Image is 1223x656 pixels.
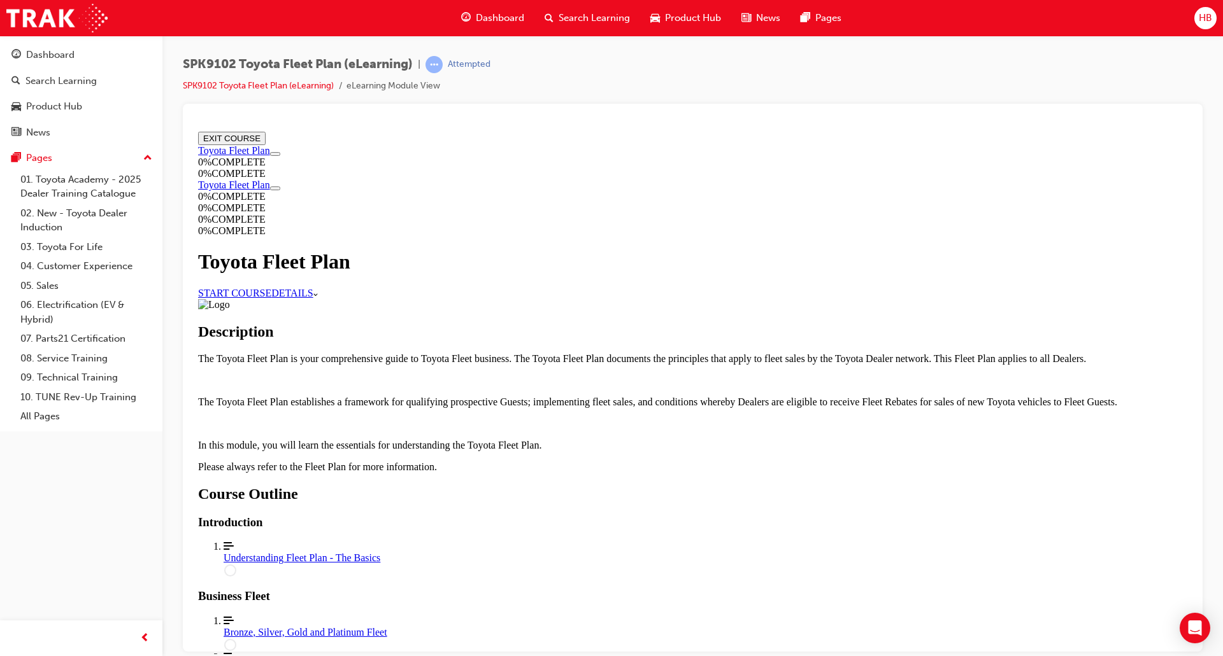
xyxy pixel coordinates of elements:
span: search-icon [545,10,554,26]
a: news-iconNews [731,5,790,31]
span: prev-icon [140,631,150,646]
span: HB [1199,11,1212,25]
h1: Toyota Fleet Plan [5,123,994,147]
section: Course Information [5,18,994,53]
h2: Course Outline [5,359,994,376]
span: Search Learning [559,11,630,25]
a: News [5,121,157,144]
p: The Toyota Fleet Plan is your comprehensive guide to Toyota Fleet business. The Toyota Fleet Plan... [5,227,994,238]
h3: Introduction [5,389,994,403]
button: DashboardSearch LearningProduct HubNews [5,41,157,146]
a: pages-iconPages [790,5,852,31]
a: Understanding Fleet Plan - The Basics [31,414,994,450]
p: Please always refer to the Fleet Plan for more information. [5,335,994,346]
div: Pages [26,151,52,165]
span: guage-icon [461,10,471,26]
span: Dashboard [476,11,524,25]
a: Bronze, Silver, Gold and Platinum Fleet [31,489,994,525]
a: guage-iconDashboard [451,5,534,31]
span: news-icon [741,10,751,26]
a: Franchisees and Contractors [31,525,994,561]
button: Pages [5,146,157,170]
a: 10. TUNE Rev-Up Training [15,387,157,407]
div: 0 % COMPLETE [5,87,994,99]
button: HB [1194,7,1217,29]
a: Search Learning [5,69,157,93]
a: 07. Parts21 Certification [15,329,157,349]
span: pages-icon [11,153,21,164]
div: Attempted [448,59,490,71]
a: Dashboard [5,43,157,67]
span: DETAILS [78,161,120,172]
p: In this module, you will learn the essentials for understanding the Toyota Fleet Plan. [5,313,994,325]
a: 06. Electrification (EV & Hybrid) [15,295,157,329]
a: search-iconSearch Learning [534,5,640,31]
a: Product Hub [5,95,157,118]
div: Bronze, Silver, Gold and Platinum Fleet [31,500,994,512]
span: news-icon [11,127,21,139]
img: Trak [6,4,108,32]
div: Understanding Fleet Plan - The Basics [31,426,994,437]
div: Product Hub [26,99,82,114]
a: SPK9102 Toyota Fleet Plan (eLearning) [183,80,334,91]
a: 03. Toyota For Life [15,237,157,257]
a: START COURSE [5,161,78,172]
a: 02. New - Toyota Dealer Induction [15,204,157,237]
div: 0 % COMPLETE [5,76,183,87]
a: 08. Service Training [15,349,157,368]
a: DETAILS [78,161,124,172]
a: 01. Toyota Academy - 2025 Dealer Training Catalogue [15,170,157,204]
img: Logo [5,172,37,184]
div: 0 % COMPLETE [5,41,994,53]
span: Pages [815,11,841,25]
a: Toyota Fleet Plan [5,53,77,64]
div: Open Intercom Messenger [1180,613,1210,643]
div: 0 % COMPLETE [5,99,994,110]
a: 04. Customer Experience [15,256,157,276]
a: car-iconProduct Hub [640,5,731,31]
div: Dashboard [26,48,75,62]
p: The Toyota Fleet Plan establishes a framework for qualifying prospective Guests; implementing fle... [5,270,994,281]
a: 09. Technical Training [15,368,157,387]
span: | [418,57,420,72]
span: up-icon [143,150,152,167]
a: Toyota Fleet Plan [5,18,77,29]
a: 05. Sales [15,276,157,296]
span: Product Hub [665,11,721,25]
div: Search Learning [25,74,97,88]
h3: Business Fleet [5,463,994,477]
span: search-icon [11,76,20,87]
span: guage-icon [11,50,21,61]
section: Course Information [5,53,183,87]
span: car-icon [11,101,21,113]
div: News [26,125,50,140]
span: SPK9102 Toyota Fleet Plan (eLearning) [183,57,413,72]
li: eLearning Module View [347,79,440,94]
span: learningRecordVerb_ATTEMPT-icon [426,56,443,73]
span: News [756,11,780,25]
div: 0 % COMPLETE [5,64,183,76]
div: 0 % COMPLETE [5,30,994,41]
span: pages-icon [801,10,810,26]
span: car-icon [650,10,660,26]
h2: Description [5,197,994,214]
a: All Pages [15,407,157,426]
button: EXIT COURSE [5,5,73,18]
